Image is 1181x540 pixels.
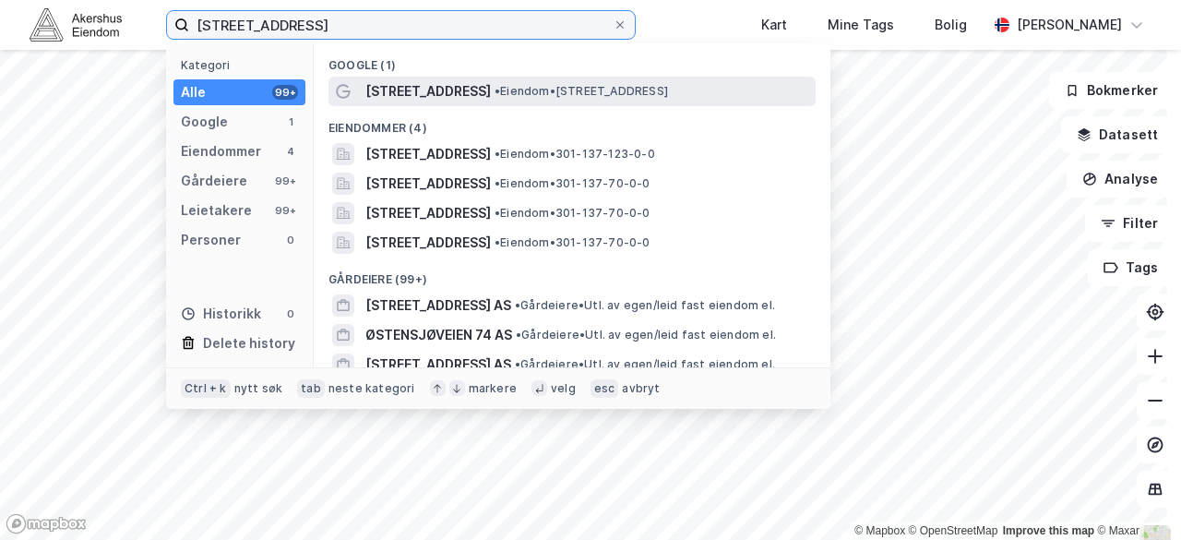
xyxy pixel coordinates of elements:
[314,43,830,77] div: Google (1)
[1089,451,1181,540] iframe: Chat Widget
[272,174,298,188] div: 99+
[314,258,830,291] div: Gårdeiere (99+)
[516,328,776,342] span: Gårdeiere • Utl. av egen/leid fast eiendom el.
[515,357,520,371] span: •
[1089,451,1181,540] div: Kontrollprogram for chat
[515,357,775,372] span: Gårdeiere • Utl. av egen/leid fast eiendom el.
[365,173,491,195] span: [STREET_ADDRESS]
[469,381,517,396] div: markere
[761,14,787,36] div: Kart
[365,294,511,317] span: [STREET_ADDRESS] AS
[181,229,241,251] div: Personer
[590,379,619,398] div: esc
[495,235,650,250] span: Eiendom • 301-137-70-0-0
[1061,116,1174,153] button: Datasett
[495,84,668,99] span: Eiendom • [STREET_ADDRESS]
[30,8,122,41] img: akershus-eiendom-logo.9091f326c980b4bce74ccdd9f866810c.svg
[1049,72,1174,109] button: Bokmerker
[283,306,298,321] div: 0
[181,199,252,222] div: Leietakere
[189,11,613,39] input: Søk på adresse, matrikkel, gårdeiere, leietakere eller personer
[365,80,491,102] span: [STREET_ADDRESS]
[495,176,650,191] span: Eiendom • 301-137-70-0-0
[1088,249,1174,286] button: Tags
[328,381,415,396] div: neste kategori
[935,14,967,36] div: Bolig
[1067,161,1174,198] button: Analyse
[203,332,295,354] div: Delete history
[181,170,247,192] div: Gårdeiere
[622,381,660,396] div: avbryt
[365,354,511,376] span: [STREET_ADDRESS] AS
[314,106,830,139] div: Eiendommer (4)
[272,203,298,218] div: 99+
[828,14,894,36] div: Mine Tags
[283,114,298,129] div: 1
[272,85,298,100] div: 99+
[495,235,500,249] span: •
[495,206,650,221] span: Eiendom • 301-137-70-0-0
[495,147,655,162] span: Eiendom • 301-137-123-0-0
[234,381,283,396] div: nytt søk
[515,298,520,312] span: •
[181,81,206,103] div: Alle
[283,144,298,159] div: 4
[1003,524,1094,537] a: Improve this map
[283,233,298,247] div: 0
[495,147,500,161] span: •
[181,303,261,325] div: Historikk
[365,202,491,224] span: [STREET_ADDRESS]
[181,58,305,72] div: Kategori
[854,524,905,537] a: Mapbox
[1085,205,1174,242] button: Filter
[365,232,491,254] span: [STREET_ADDRESS]
[495,206,500,220] span: •
[181,140,261,162] div: Eiendommer
[365,143,491,165] span: [STREET_ADDRESS]
[516,328,521,342] span: •
[297,379,325,398] div: tab
[551,381,576,396] div: velg
[1017,14,1122,36] div: [PERSON_NAME]
[495,176,500,190] span: •
[495,84,500,98] span: •
[181,111,228,133] div: Google
[365,324,512,346] span: ØSTENSJØVEIEN 74 AS
[6,513,87,534] a: Mapbox homepage
[909,524,998,537] a: OpenStreetMap
[515,298,775,313] span: Gårdeiere • Utl. av egen/leid fast eiendom el.
[181,379,231,398] div: Ctrl + k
